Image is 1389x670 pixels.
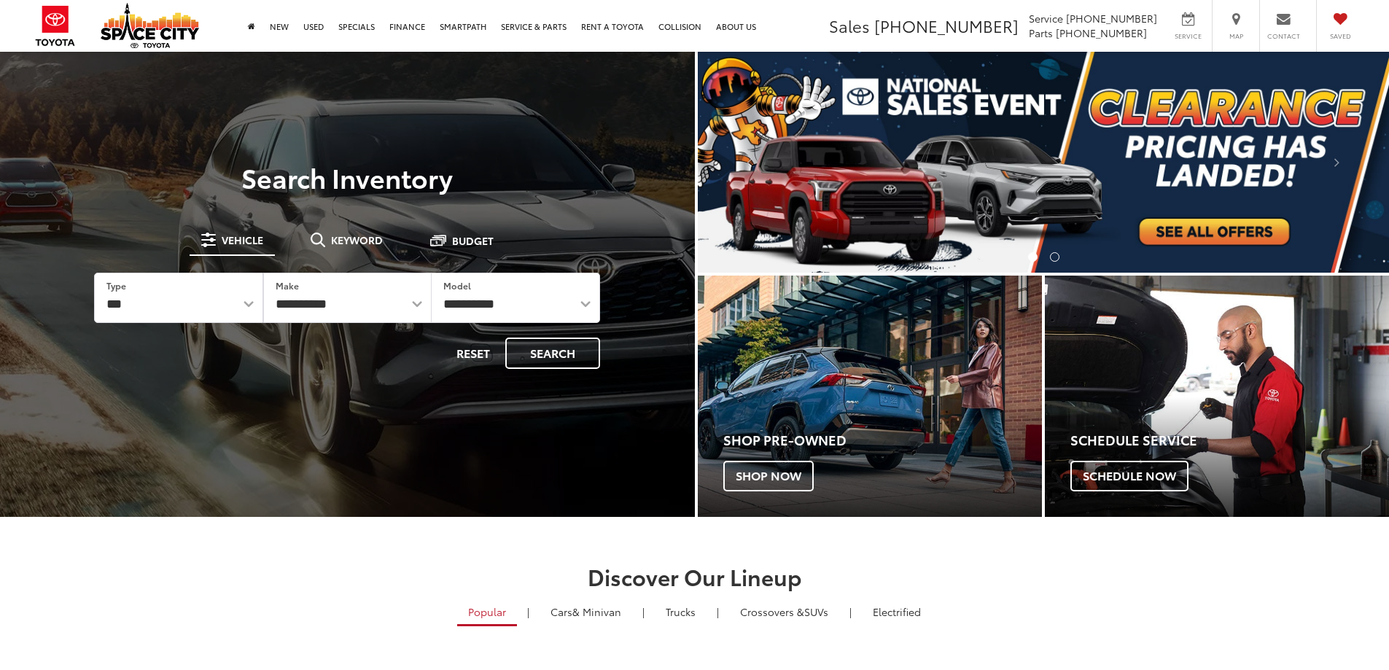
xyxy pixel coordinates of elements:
[1029,26,1053,40] span: Parts
[1045,276,1389,517] a: Schedule Service Schedule Now
[1045,276,1389,517] div: Toyota
[740,604,804,619] span: Crossovers &
[524,604,533,619] li: |
[829,14,870,37] span: Sales
[1285,81,1389,244] button: Click to view next picture.
[655,599,707,624] a: Trucks
[713,604,723,619] li: |
[572,604,621,619] span: & Minivan
[1172,31,1205,41] span: Service
[443,279,471,292] label: Model
[1056,26,1147,40] span: [PHONE_NUMBER]
[1066,11,1157,26] span: [PHONE_NUMBER]
[505,338,600,369] button: Search
[723,461,814,491] span: Shop Now
[101,3,199,48] img: Space City Toyota
[1029,11,1063,26] span: Service
[1267,31,1300,41] span: Contact
[106,279,126,292] label: Type
[276,279,299,292] label: Make
[698,81,801,244] button: Click to view previous picture.
[452,235,494,246] span: Budget
[874,14,1019,37] span: [PHONE_NUMBER]
[1220,31,1252,41] span: Map
[222,235,263,245] span: Vehicle
[1324,31,1356,41] span: Saved
[1070,433,1389,448] h4: Schedule Service
[698,276,1042,517] a: Shop Pre-Owned Shop Now
[331,235,383,245] span: Keyword
[1050,252,1059,262] li: Go to slide number 2.
[723,433,1042,448] h4: Shop Pre-Owned
[457,599,517,626] a: Popular
[639,604,648,619] li: |
[698,276,1042,517] div: Toyota
[444,338,502,369] button: Reset
[540,599,632,624] a: Cars
[1028,252,1038,262] li: Go to slide number 1.
[729,599,839,624] a: SUVs
[862,599,932,624] a: Electrified
[846,604,855,619] li: |
[61,163,634,192] h3: Search Inventory
[181,564,1209,588] h2: Discover Our Lineup
[1070,461,1188,491] span: Schedule Now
